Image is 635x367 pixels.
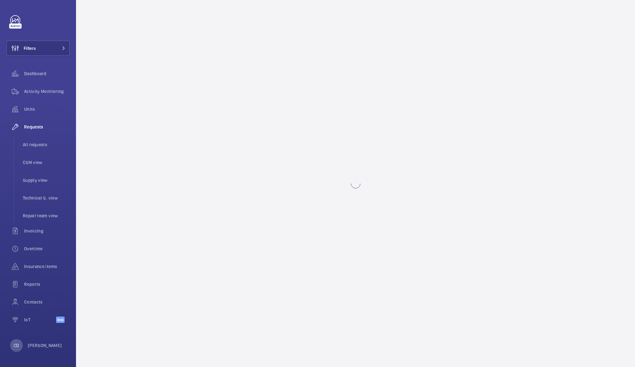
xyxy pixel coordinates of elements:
[24,317,56,323] span: IoT
[24,263,70,270] span: Insurance items
[23,141,70,148] span: All requests
[24,88,70,95] span: Activity Monitoring
[24,228,70,234] span: Invoicing
[24,246,70,252] span: Overtime
[24,281,70,287] span: Reports
[24,106,70,112] span: Units
[24,124,70,130] span: Requests
[24,70,70,77] span: Dashboard
[24,45,36,51] span: Filters
[23,213,70,219] span: Repair team view
[23,159,70,166] span: CSM view
[23,177,70,183] span: Supply view
[56,317,65,323] span: Beta
[14,342,19,349] p: CD
[28,342,62,349] p: [PERSON_NAME]
[6,41,70,56] button: Filters
[23,195,70,201] span: Technical S. view
[24,299,70,305] span: Contacts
